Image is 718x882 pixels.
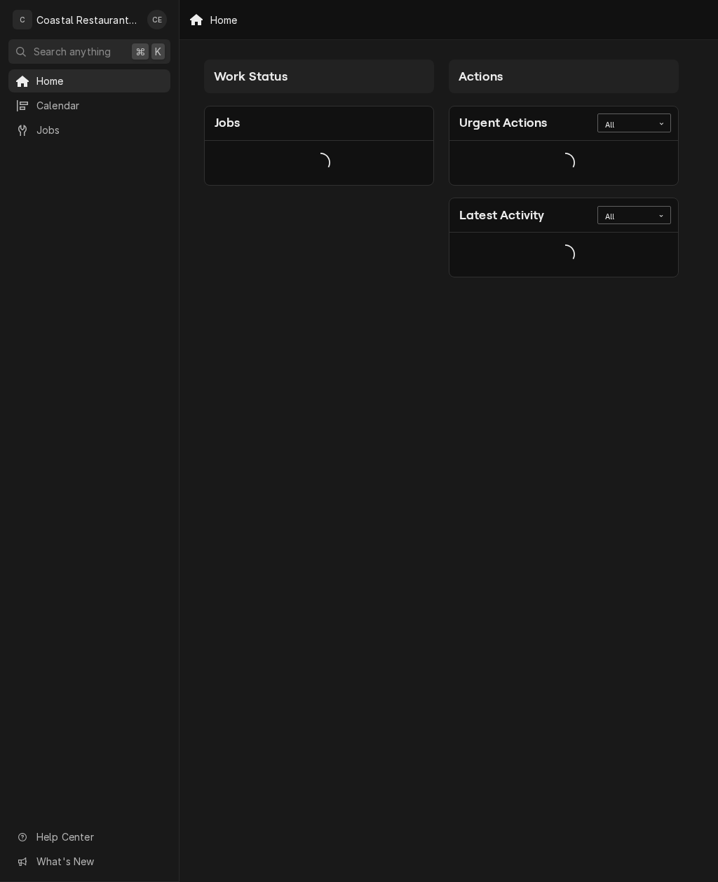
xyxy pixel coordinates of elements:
[449,198,679,277] div: Card: Latest Activity
[197,53,442,285] div: Card Column: Work Status
[36,98,163,113] span: Calendar
[36,829,162,844] span: Help Center
[13,10,32,29] div: C
[311,148,330,177] span: Loading...
[449,106,678,141] div: Card Header
[204,60,434,93] div: Card Column Header
[215,113,241,132] div: Card Title
[147,10,167,29] div: Carlos Espin's Avatar
[8,118,170,142] a: Jobs
[8,825,170,848] a: Go to Help Center
[205,106,433,141] div: Card Header
[459,69,503,83] span: Actions
[135,44,145,59] span: ⌘
[449,106,679,186] div: Card: Urgent Actions
[36,74,163,88] span: Home
[204,93,434,240] div: Card Column Content
[449,198,678,233] div: Card Header
[204,106,434,186] div: Card: Jobs
[459,113,547,132] div: Card Title
[459,206,544,225] div: Card Title
[155,44,161,59] span: K
[597,113,671,132] div: Card Data Filter Control
[36,123,163,137] span: Jobs
[555,240,575,270] span: Loading...
[147,10,167,29] div: CE
[8,850,170,873] a: Go to What's New
[36,13,140,27] div: Coastal Restaurant Repair
[179,40,718,302] div: Dashboard
[449,93,679,277] div: Card Column Content
[605,212,646,223] div: All
[214,69,287,83] span: Work Status
[205,141,433,185] div: Card Data
[449,60,679,93] div: Card Column Header
[36,854,162,869] span: What's New
[34,44,111,59] span: Search anything
[8,94,170,117] a: Calendar
[605,120,646,131] div: All
[555,148,575,177] span: Loading...
[449,233,678,277] div: Card Data
[442,53,686,285] div: Card Column: Actions
[8,69,170,92] a: Home
[449,141,678,185] div: Card Data
[8,39,170,64] button: Search anything⌘K
[597,206,671,224] div: Card Data Filter Control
